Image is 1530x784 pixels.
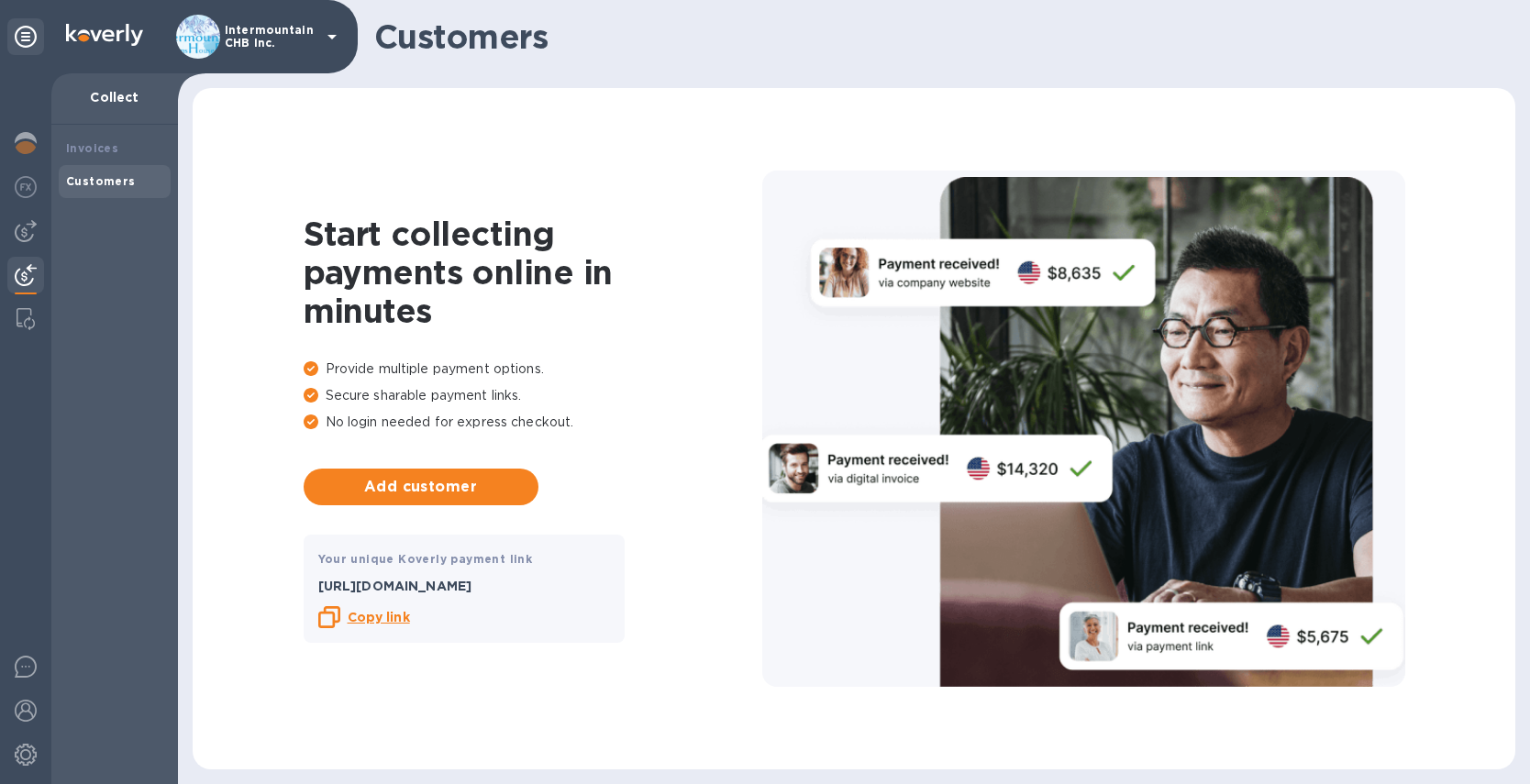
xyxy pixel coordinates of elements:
b: Your unique Koverly payment link [318,552,533,566]
button: Add customer [304,469,538,505]
h1: Start collecting payments online in minutes [304,215,762,330]
b: Customers [66,174,136,188]
div: Unpin categories [7,18,44,55]
span: Add customer [318,476,524,498]
p: [URL][DOMAIN_NAME] [318,577,610,595]
img: Foreign exchange [15,176,37,198]
h1: Customers [374,17,1501,56]
b: Copy link [348,610,410,624]
p: Provide multiple payment options. [304,359,762,379]
img: Logo [66,24,143,46]
p: No login needed for express checkout. [304,413,762,432]
p: Collect [66,88,163,106]
p: Intermountain CHB Inc. [225,24,316,50]
b: Invoices [66,141,118,155]
p: Secure sharable payment links. [304,386,762,405]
